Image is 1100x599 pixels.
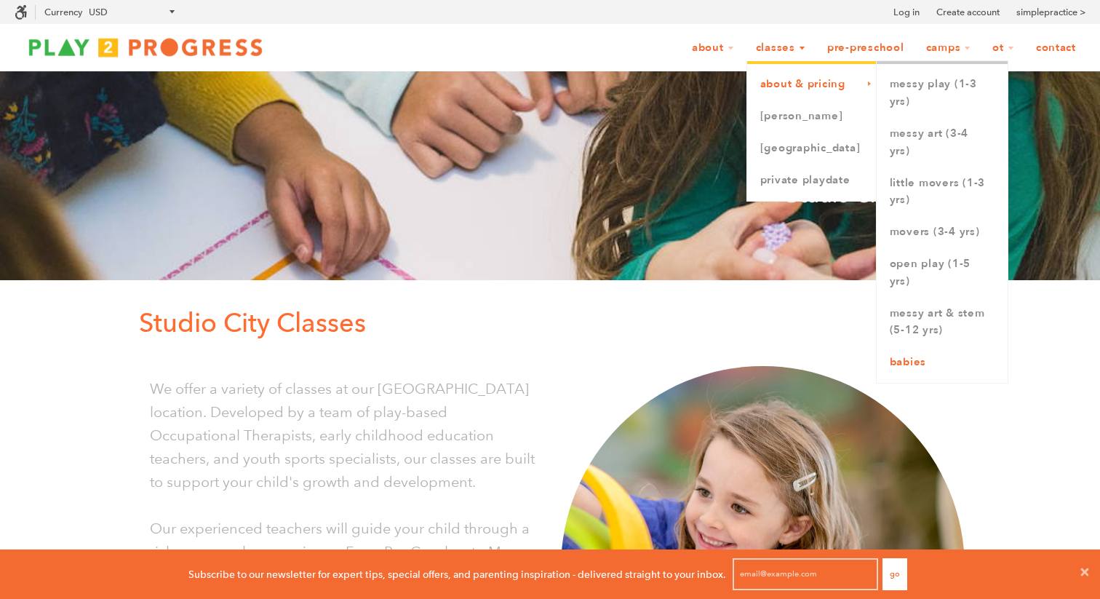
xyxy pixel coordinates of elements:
[893,5,920,20] a: Log in
[877,68,1008,118] a: Messy Play (1-3 yrs)
[747,164,877,197] a: Private Playdate
[124,178,976,213] p: Studio City Classes
[1027,34,1085,62] a: Contact
[747,68,877,100] a: About & Pricing
[818,34,914,62] a: Pre-Preschool
[188,566,726,582] p: Subscribe to our newsletter for expert tips, special offers, and parenting inspiration - delivere...
[139,302,976,344] p: Studio City Classes
[877,216,1008,248] a: Movers (3-4 yrs)
[15,33,276,62] img: Play2Progress logo
[983,34,1024,62] a: OT
[746,34,815,62] a: Classes
[150,377,539,493] p: We offer a variety of classes at our [GEOGRAPHIC_DATA] location. Developed by a team of play-base...
[936,5,1000,20] a: Create account
[877,248,1008,298] a: Open Play (1-5 yrs)
[682,34,744,62] a: About
[917,34,981,62] a: Camps
[1016,5,1085,20] a: simplepractice >
[882,558,907,590] button: Go
[747,100,877,132] a: [PERSON_NAME]
[877,346,1008,378] a: Babies
[44,7,82,17] label: Currency
[877,118,1008,167] a: Messy Art (3-4 yrs)
[733,558,878,590] input: email@example.com
[877,298,1008,347] a: Messy Art & STEM (5-12 yrs)
[877,167,1008,217] a: Little Movers (1-3 yrs)
[747,132,877,164] a: [GEOGRAPHIC_DATA]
